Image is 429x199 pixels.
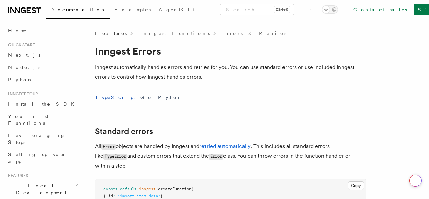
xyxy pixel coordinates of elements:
[209,154,223,160] code: Error
[113,194,115,198] span: :
[163,194,165,198] span: ,
[156,187,191,192] span: .createFunction
[158,90,183,105] button: Python
[95,45,366,57] h1: Inngest Errors
[103,154,127,160] code: TypeError
[95,63,366,82] p: Inngest automatically handles errors and retries for you. You can use standard errors or use incl...
[8,152,66,164] span: Setting up your app
[5,180,80,199] button: Local Development
[5,129,80,148] a: Leveraging Steps
[8,77,33,82] span: Python
[5,148,80,167] a: Setting up your app
[95,90,135,105] button: TypeScript
[139,187,156,192] span: inngest
[103,194,113,198] span: { id
[118,194,160,198] span: "import-item-data"
[5,42,35,48] span: Quick start
[110,2,155,18] a: Examples
[159,7,195,12] span: AgentKit
[219,30,286,37] a: Errors & Retries
[5,49,80,61] a: Next.js
[8,133,65,145] span: Leveraging Steps
[50,7,106,12] span: Documentation
[220,4,294,15] button: Search...Ctrl+K
[8,101,78,107] span: Install the SDK
[95,142,366,171] p: All objects are handled by Inngest and . This includes all standard errors like and custom errors...
[95,30,127,37] span: Features
[348,181,364,190] button: Copy
[95,127,153,136] a: Standard errors
[155,2,199,18] a: AgentKit
[5,73,80,86] a: Python
[136,30,210,37] a: Inngest Functions
[274,6,290,13] kbd: Ctrl+K
[114,7,151,12] span: Examples
[5,61,80,73] a: Node.js
[5,24,80,37] a: Home
[140,90,153,105] button: Go
[8,114,48,126] span: Your first Functions
[101,144,116,150] code: Error
[199,143,251,149] a: retried automatically
[8,52,40,58] span: Next.js
[160,194,163,198] span: }
[8,27,27,34] span: Home
[191,187,194,192] span: (
[322,5,338,14] button: Toggle dark mode
[46,2,110,19] a: Documentation
[103,187,118,192] span: export
[120,187,137,192] span: default
[5,173,28,178] span: Features
[8,65,40,70] span: Node.js
[5,98,80,110] a: Install the SDK
[5,91,38,97] span: Inngest tour
[5,182,74,196] span: Local Development
[349,4,411,15] a: Contact sales
[5,110,80,129] a: Your first Functions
